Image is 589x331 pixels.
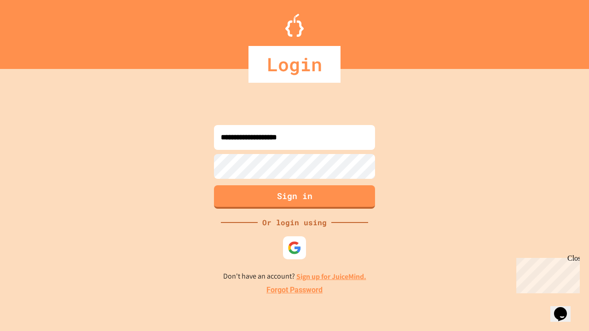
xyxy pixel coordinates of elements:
button: Sign in [214,185,375,209]
a: Sign up for JuiceMind. [296,272,366,281]
iframe: chat widget [550,294,580,322]
p: Don't have an account? [223,271,366,282]
div: Login [248,46,341,83]
iframe: chat widget [513,254,580,293]
a: Forgot Password [266,285,323,296]
div: Chat with us now!Close [4,4,64,58]
div: Or login using [258,217,331,228]
img: Logo.svg [285,14,304,37]
img: google-icon.svg [288,241,301,255]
